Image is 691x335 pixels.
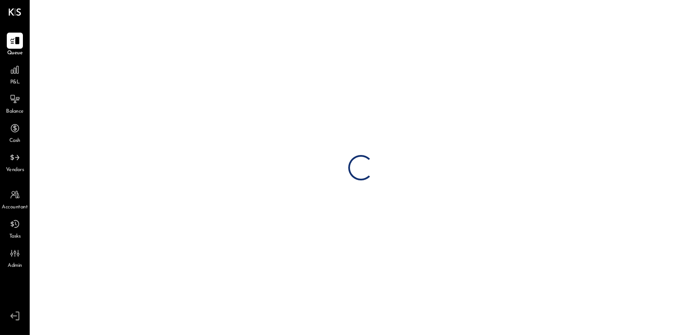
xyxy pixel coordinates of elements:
[0,187,29,211] a: Accountant
[0,62,29,86] a: P&L
[9,137,20,145] span: Cash
[0,150,29,174] a: Vendors
[0,120,29,145] a: Cash
[0,91,29,116] a: Balance
[6,108,24,116] span: Balance
[0,216,29,241] a: Tasks
[9,233,21,241] span: Tasks
[0,245,29,270] a: Admin
[10,79,20,86] span: P&L
[8,262,22,270] span: Admin
[0,33,29,57] a: Queue
[2,204,28,211] span: Accountant
[7,50,23,57] span: Queue
[6,166,24,174] span: Vendors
